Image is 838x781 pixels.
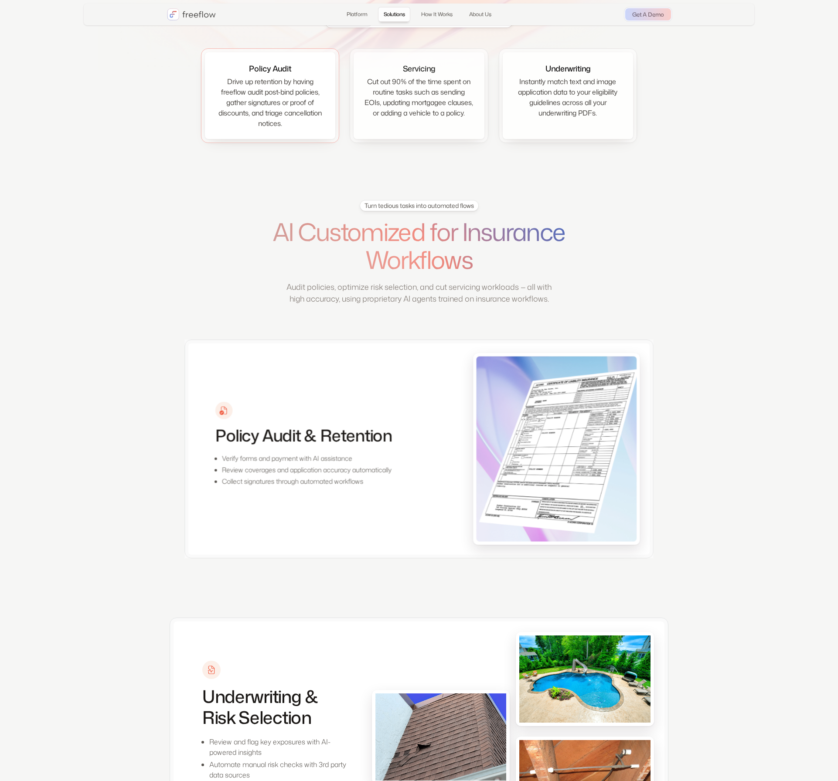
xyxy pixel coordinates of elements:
a: Get A Demo [625,8,671,20]
div: Policy Audit [249,63,291,75]
p: Automate manual risk checks with 3rd party data sources [209,759,354,780]
a: Platform [341,7,373,22]
div: Drive up retention by having freeflow audit post-bind policies, gather signatures or proof of dis... [215,76,325,129]
p: Collect signatures through automated workflows [222,476,392,486]
p: Review coverages and application accuracy automatically [222,465,392,475]
h3: Underwriting & Risk Selection [202,686,354,728]
a: home [167,8,216,20]
div: Servicing [403,63,435,75]
div: Turn tedious tasks into automated flows [364,201,474,210]
h1: AI Customized for Insurance Workflows [252,218,586,274]
a: Solutions [378,7,411,22]
h3: Policy Audit & Retention [215,425,392,445]
div: Cut out 90% of the time spent on routine tasks such as sending EOIs, updating mortgagee clauses, ... [364,76,474,118]
div: Instantly match text and image application data to your eligibility guidelines across all your un... [513,76,623,118]
p: Verify forms and payment with AI assistance [222,453,392,463]
p: Audit policies, optimize risk selection, and cut servicing workloads — all with high accuracy, us... [282,281,556,305]
p: Review and flag key exposures with AI-powered insights [209,737,354,757]
a: How It Works [416,7,458,22]
div: Underwriting [545,63,590,75]
a: About Us [463,7,497,22]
